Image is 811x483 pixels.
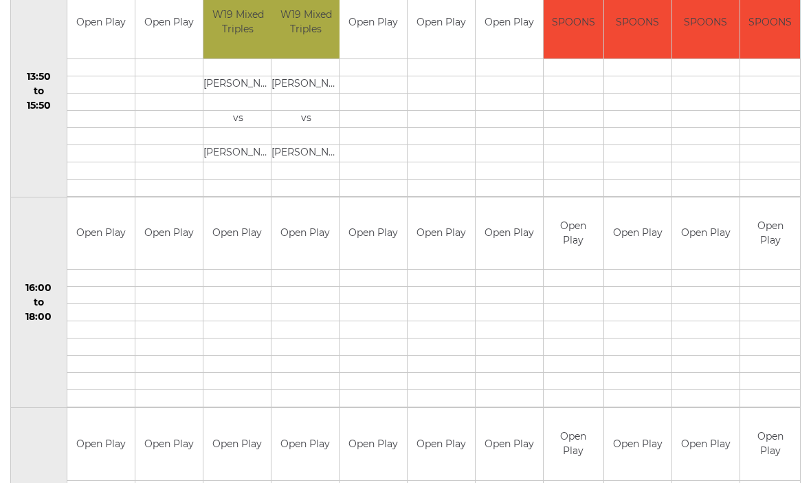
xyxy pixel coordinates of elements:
td: Open Play [67,197,135,270]
td: Open Play [340,408,407,480]
td: Open Play [604,408,671,480]
td: Open Play [476,197,543,270]
td: [PERSON_NAME] [271,76,341,93]
td: Open Play [544,197,603,270]
td: Open Play [740,408,800,480]
td: [PERSON_NAME] [203,144,273,162]
td: 16:00 to 18:00 [11,197,67,408]
td: Open Play [67,408,135,480]
td: Open Play [271,197,339,270]
td: Open Play [408,197,475,270]
td: vs [271,110,341,127]
td: Open Play [408,408,475,480]
td: Open Play [340,197,407,270]
td: [PERSON_NAME] [203,76,273,93]
td: Open Play [135,197,203,270]
td: Open Play [672,197,740,270]
td: Open Play [604,197,671,270]
td: Open Play [544,408,603,480]
td: Open Play [135,408,203,480]
td: Open Play [203,197,271,270]
td: Open Play [672,408,740,480]
td: Open Play [203,408,271,480]
td: [PERSON_NAME] [271,144,341,162]
td: Open Play [740,197,800,270]
td: Open Play [476,408,543,480]
td: Open Play [271,408,339,480]
td: vs [203,110,273,127]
